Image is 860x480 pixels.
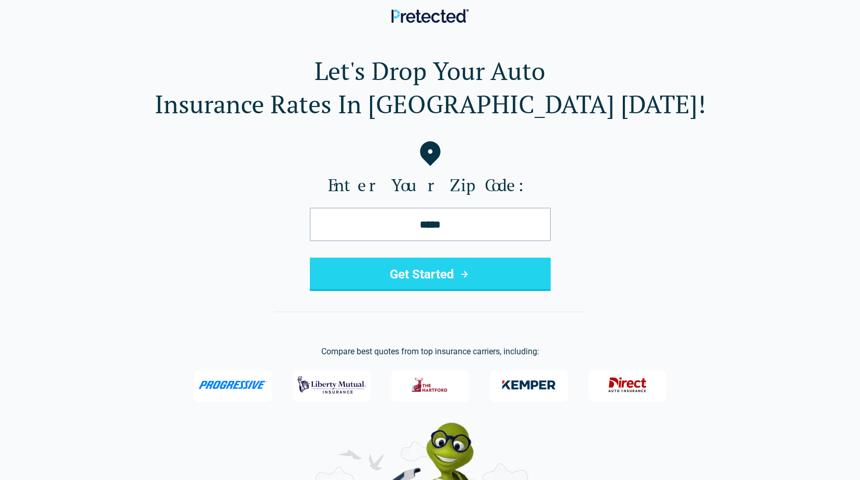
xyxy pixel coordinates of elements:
img: Kemper [495,371,563,398]
label: Enter Your Zip Code: [17,175,843,195]
img: Progressive [198,381,268,389]
img: Direct General [602,371,653,398]
img: The Hartford [405,371,456,398]
p: Compare best quotes from top insurance carriers, including: [17,345,843,358]
button: Get Started [310,258,551,291]
img: Liberty Mutual [297,371,366,398]
h1: Let's Drop Your Auto Insurance Rates In [GEOGRAPHIC_DATA] [DATE]! [17,54,843,121]
img: Pretected [391,9,469,23]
